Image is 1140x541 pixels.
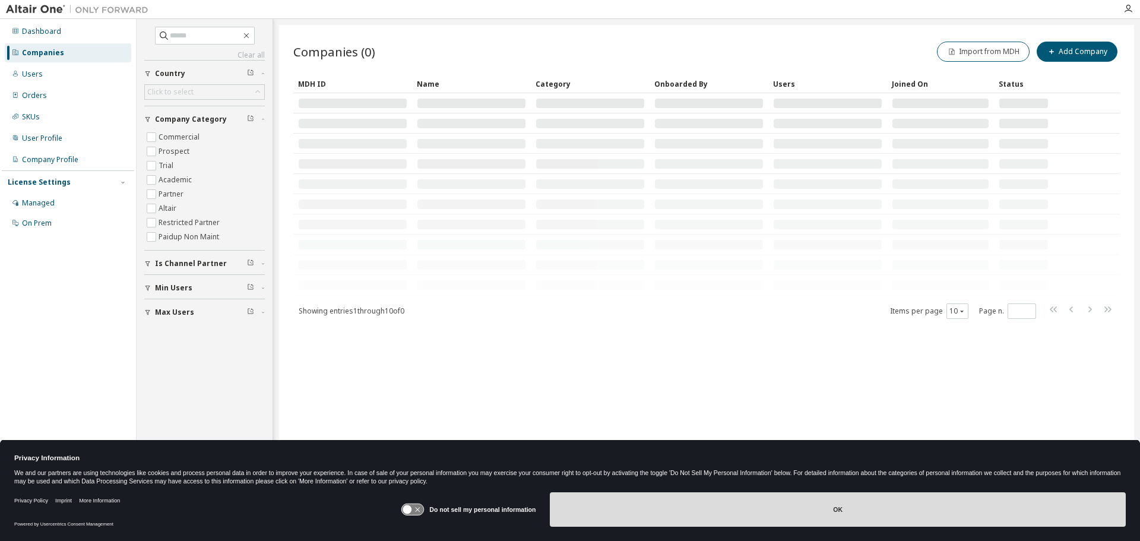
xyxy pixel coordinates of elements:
span: Company Category [155,115,227,124]
div: Company Profile [22,155,78,164]
span: Country [155,69,185,78]
button: 10 [949,306,965,316]
span: Clear filter [247,115,254,124]
span: Companies (0) [293,43,375,60]
button: Max Users [144,299,265,325]
span: Clear filter [247,308,254,317]
label: Altair [159,201,179,216]
label: Academic [159,173,194,187]
button: Is Channel Partner [144,251,265,277]
div: Category [536,74,645,93]
label: Paidup Non Maint [159,230,221,244]
div: Companies [22,48,64,58]
div: MDH ID [298,74,407,93]
button: Country [144,61,265,87]
span: Max Users [155,308,194,317]
div: Users [773,74,882,93]
label: Prospect [159,144,192,159]
span: Showing entries 1 through 10 of 0 [299,306,404,316]
div: Status [999,74,1049,93]
label: Commercial [159,130,202,144]
button: Add Company [1037,42,1117,62]
label: Trial [159,159,176,173]
div: Orders [22,91,47,100]
span: Clear filter [247,259,254,268]
a: Clear all [144,50,265,60]
button: Company Category [144,106,265,132]
img: Altair One [6,4,154,15]
div: User Profile [22,134,62,143]
div: Name [417,74,526,93]
div: SKUs [22,112,40,122]
span: Clear filter [247,283,254,293]
div: License Settings [8,178,71,187]
span: Is Channel Partner [155,259,227,268]
label: Restricted Partner [159,216,222,230]
span: Page n. [979,303,1036,319]
div: Users [22,69,43,79]
div: Click to select [147,87,194,97]
div: On Prem [22,219,52,228]
button: Import from MDH [937,42,1030,62]
span: Min Users [155,283,192,293]
label: Partner [159,187,186,201]
span: Items per page [890,303,968,319]
button: Min Users [144,275,265,301]
span: Clear filter [247,69,254,78]
div: Managed [22,198,55,208]
div: Joined On [892,74,989,93]
div: Dashboard [22,27,61,36]
div: Click to select [145,85,264,99]
div: Onboarded By [654,74,764,93]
